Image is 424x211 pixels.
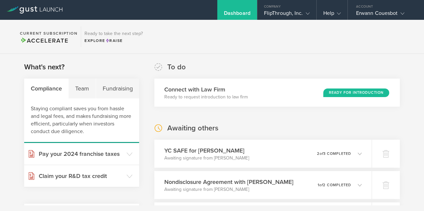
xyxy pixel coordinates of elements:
[164,178,293,186] h3: Nondisclosure Agreement with [PERSON_NAME]
[105,38,123,43] span: Raise
[164,94,248,100] p: Ready to request introduction to law firm
[167,62,186,72] h2: To do
[84,31,143,36] h3: Ready to take the next step?
[154,79,400,107] div: Connect with Law FirmReady to request introduction to law firmReady for Introduction
[323,88,389,97] div: Ready for Introduction
[167,123,218,133] h2: Awaiting others
[39,172,123,180] h3: Claim your R&D tax credit
[84,38,143,44] div: Explore
[20,31,78,35] h2: Current Subscription
[81,26,146,47] div: Ready to take the next step?ExploreRaise
[39,150,123,158] h3: Pay your 2024 franchise taxes
[164,146,249,155] h3: YC SAFE for [PERSON_NAME]
[96,79,139,98] div: Fundraising
[164,186,293,193] p: Awaiting signature from [PERSON_NAME]
[20,37,68,44] span: Accelerate
[24,98,139,143] div: Staying compliant saves you from hassle and legal fees, and makes fundraising more efficient, par...
[24,79,69,98] div: Compliance
[356,10,412,20] div: Erwann Couesbot
[24,62,65,72] h2: What's next?
[319,183,323,187] em: of
[164,155,249,161] p: Awaiting signature from [PERSON_NAME]
[264,10,310,20] div: FlipThrough, Inc.
[318,183,351,187] p: 1 2 completed
[323,10,341,20] div: Help
[317,152,351,156] p: 2 3 completed
[164,85,248,94] h3: Connect with Law Firm
[320,152,323,156] em: of
[69,79,96,98] div: Team
[224,10,250,20] div: Dashboard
